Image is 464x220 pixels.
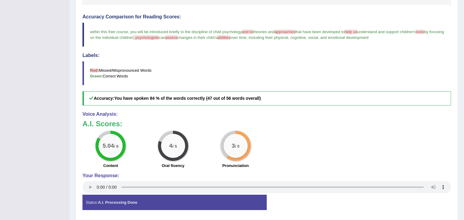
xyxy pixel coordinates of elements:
[308,35,318,40] span: social
[82,112,451,117] h4: Voice Analysis:
[357,30,416,34] span: understand and support children's
[320,35,369,40] span: and emotional development
[222,163,249,168] label: Pronunciation
[178,35,217,40] span: changes in their child's
[242,30,253,34] span: and to
[82,53,451,58] h4: Labels:
[103,143,114,149] big: 5.04
[98,200,137,205] strong: A.I. Processing Done
[82,195,267,210] div: Status:
[217,35,230,40] span: abilities
[82,173,451,178] h4: Your Response:
[90,30,128,34] span: within this free course
[295,30,345,34] span: that have been developed to
[90,68,99,73] b: Red:
[232,143,235,149] big: 3
[114,96,261,101] b: You have spoken 84 % of the words correctly (47 out of 56 words overall)
[288,35,289,40] span: ,
[249,35,288,40] span: including their physical
[82,91,451,105] h5: Accuracy:
[128,30,129,34] span: ,
[169,143,172,149] big: 4
[82,14,451,20] h4: Accuracy Comparison for Reading Scores:
[172,144,177,149] small: / 5
[345,30,357,34] span: help us
[230,35,246,40] span: over time
[165,35,177,40] span: assess
[90,74,103,78] b: Green:
[253,30,275,34] span: theories and
[318,35,319,40] span: ,
[130,30,242,34] span: you will be introduced briefly to the discipline of child psychology
[159,35,165,40] span: can
[82,61,451,85] blockquote: Missed/Mispronounced Words Correct Words
[162,163,184,168] label: Oral fluency
[306,35,307,40] span: ,
[114,144,118,149] small: / 6
[235,144,239,149] small: / 5
[246,35,248,40] span: ,
[133,35,159,40] span: . psychologists
[82,120,122,128] b: A.I. Scores:
[275,30,295,34] span: approaches
[290,35,306,40] span: cognitive
[416,30,424,34] span: lives
[103,163,118,168] label: Content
